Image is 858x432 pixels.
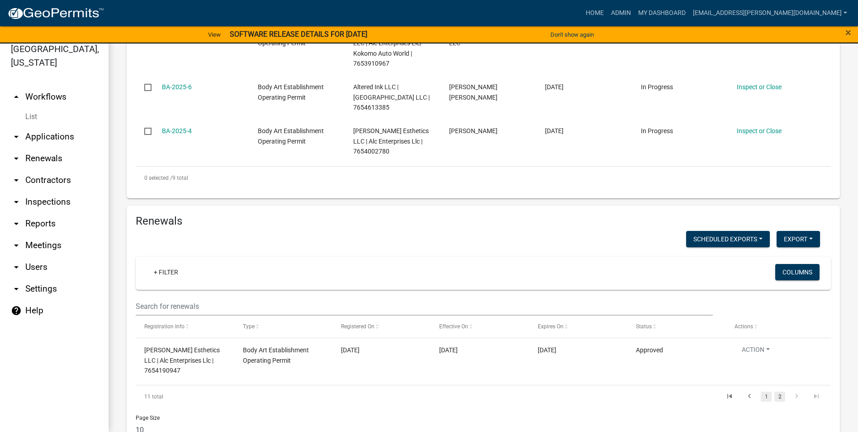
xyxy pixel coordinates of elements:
span: Registration Info [144,323,185,330]
a: BA-2025-4 [162,127,192,134]
a: My Dashboard [635,5,689,22]
a: go to next page [788,392,805,402]
datatable-header-cell: Type [234,316,332,337]
a: go to last page [808,392,825,402]
span: 08/13/2025 [545,127,564,134]
span: Jacqueline Scott Esthetics LLC | Alc Enterprises Llc | 7654190947 [144,346,220,374]
span: Stephanie Gingerich Esthetics LLC | Alc Enterprises Llc | 7654002780 [353,127,429,155]
a: go to previous page [741,392,758,402]
strong: SOFTWARE RELEASE DETAILS FOR [DATE] [230,30,367,38]
span: Stephanie Gingerich [449,127,498,134]
input: Search for renewals [136,297,713,316]
datatable-header-cell: Status [627,316,725,337]
span: 12/31/2025 [538,346,556,354]
span: Actions [735,323,753,330]
datatable-header-cell: Effective On [431,316,529,337]
span: 7/24/2025 [439,346,458,354]
span: Type [243,323,255,330]
a: BA-2025-6 [162,83,192,91]
i: arrow_drop_down [11,262,22,273]
span: Body Art Establishment Operating Permit [243,346,309,364]
a: Home [582,5,607,22]
span: 7/24/2025 [341,346,360,354]
span: 08/13/2025 [545,83,564,91]
span: Matthew Thomas Johnson [449,83,498,101]
datatable-header-cell: Registration Info [136,316,234,337]
i: arrow_drop_down [11,283,22,294]
span: Status [636,323,652,330]
i: arrow_drop_down [11,175,22,186]
span: Approved [636,346,663,354]
a: Admin [607,5,635,22]
button: Export [777,231,820,247]
button: Don't show again [547,27,597,42]
i: arrow_drop_up [11,91,22,102]
span: Registered On [341,323,374,330]
i: arrow_drop_down [11,240,22,251]
a: + Filter [147,264,185,280]
a: Inspect or Close [737,83,782,91]
a: 1 [761,392,772,402]
a: [EMAIL_ADDRESS][PERSON_NAME][DOMAIN_NAME] [689,5,851,22]
span: In Progress [641,127,673,134]
datatable-header-cell: Actions [726,316,824,337]
span: Body Art Establishment Operating Permit [258,83,324,101]
span: Effective On [439,323,468,330]
span: Altered Ink LLC | Center Road Plaza LLC | 7654613385 [353,83,430,111]
datatable-header-cell: Registered On [332,316,431,337]
li: page 2 [773,389,787,404]
a: View [204,27,224,42]
a: go to first page [721,392,738,402]
button: Action [735,345,777,358]
span: × [845,26,851,39]
div: 11 total [136,385,273,408]
span: Jacqueline Scott Esthetics LLC | Alc Enterprises Llc/ Kokomo Auto World | 7653910967 [353,29,429,67]
datatable-header-cell: Expires On [529,316,627,337]
div: 9 total [136,167,831,189]
i: arrow_drop_down [11,131,22,142]
span: Body Art Establishment Operating Permit [258,127,324,145]
i: help [11,305,22,316]
button: Scheduled Exports [686,231,770,247]
a: Inspect or Close [737,127,782,134]
i: arrow_drop_down [11,197,22,207]
span: In Progress [641,83,673,91]
button: Close [845,27,851,38]
i: arrow_drop_down [11,153,22,164]
i: arrow_drop_down [11,218,22,229]
span: Expires On [538,323,564,330]
span: 0 selected / [144,175,172,181]
li: page 1 [759,389,773,404]
a: 2 [774,392,785,402]
button: Columns [775,264,820,280]
h4: Renewals [136,215,831,228]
